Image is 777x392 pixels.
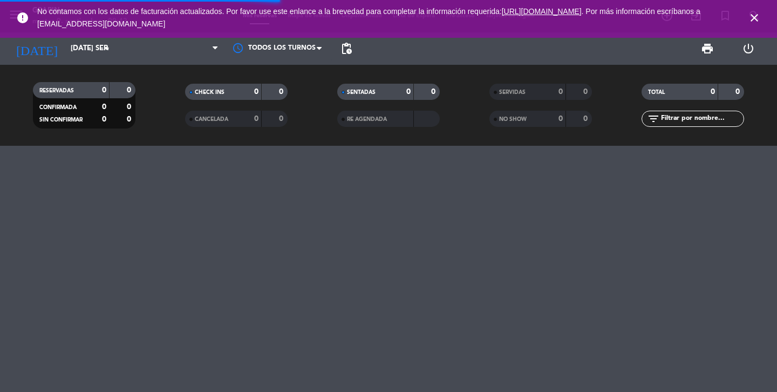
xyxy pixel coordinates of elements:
a: . Por más información escríbanos a [EMAIL_ADDRESS][DOMAIN_NAME] [37,7,700,28]
a: [URL][DOMAIN_NAME] [502,7,582,16]
div: LOG OUT [728,32,769,65]
strong: 0 [102,103,106,111]
strong: 0 [279,88,285,96]
input: Filtrar por nombre... [660,113,744,125]
strong: 0 [102,86,106,94]
strong: 0 [127,103,133,111]
strong: 0 [127,116,133,123]
span: RESERVADAS [39,88,74,93]
span: SERVIDAS [499,90,526,95]
strong: 0 [431,88,438,96]
span: SENTADAS [347,90,376,95]
span: print [701,42,714,55]
span: pending_actions [340,42,353,55]
strong: 0 [558,88,563,96]
strong: 0 [254,88,258,96]
span: CANCELADA [195,117,228,122]
span: SIN CONFIRMAR [39,117,83,123]
span: RE AGENDADA [347,117,387,122]
strong: 0 [558,115,563,123]
i: [DATE] [8,37,65,60]
strong: 0 [127,86,133,94]
span: NO SHOW [499,117,527,122]
strong: 0 [583,115,590,123]
strong: 0 [735,88,742,96]
strong: 0 [711,88,715,96]
i: filter_list [647,112,660,125]
strong: 0 [406,88,411,96]
i: close [748,11,761,24]
span: No contamos con los datos de facturación actualizados. Por favor use este enlance a la brevedad p... [37,7,700,28]
i: power_settings_new [742,42,755,55]
i: arrow_drop_down [100,42,113,55]
strong: 0 [102,116,106,123]
strong: 0 [279,115,285,123]
strong: 0 [254,115,258,123]
i: error [16,11,29,24]
span: TOTAL [648,90,665,95]
span: CONFIRMADA [39,105,77,110]
strong: 0 [583,88,590,96]
span: CHECK INS [195,90,224,95]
